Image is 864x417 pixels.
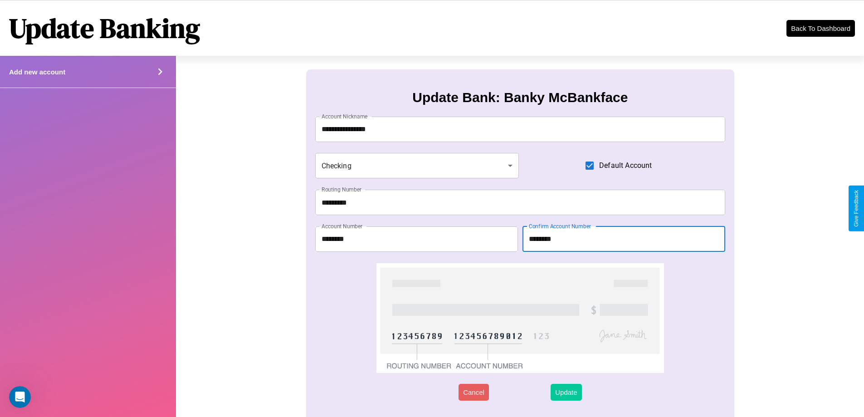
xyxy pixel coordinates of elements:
img: check [376,263,664,373]
button: Update [551,384,581,401]
h4: Add new account [9,68,65,76]
label: Account Nickname [322,113,368,120]
span: Default Account [599,160,652,171]
button: Back To Dashboard [786,20,855,37]
label: Confirm Account Number [529,222,591,230]
h1: Update Banking [9,10,200,47]
label: Account Number [322,222,362,230]
iframe: Intercom live chat [9,386,31,408]
div: Checking [315,153,519,178]
h3: Update Bank: Banky McBankface [412,90,628,105]
div: Give Feedback [853,190,859,227]
button: Cancel [459,384,489,401]
label: Routing Number [322,186,361,193]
